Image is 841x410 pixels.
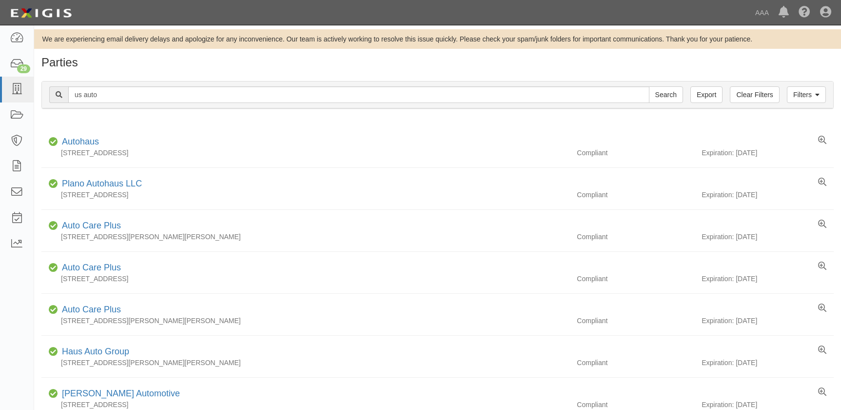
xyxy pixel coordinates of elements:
div: [STREET_ADDRESS] [41,148,569,158]
div: Expiration: [DATE] [702,274,834,284]
div: Compliant [569,400,702,410]
div: We are experiencing email delivery delays and apologize for any inconvenience. Our team is active... [34,34,841,44]
a: Auto Care Plus [62,221,121,230]
i: Compliant [49,181,58,187]
div: [STREET_ADDRESS] [41,400,569,410]
a: Plano Autohaus LLC [62,179,142,188]
a: Autohaus [62,137,99,146]
div: Expiration: [DATE] [702,190,834,200]
a: View results summary [818,346,826,355]
a: AAA [750,3,774,22]
div: Expiration: [DATE] [702,358,834,368]
div: [STREET_ADDRESS] [41,190,569,200]
div: 29 [17,64,30,73]
div: Autohaus [58,136,99,148]
input: Search [649,86,683,103]
a: View results summary [818,178,826,187]
div: [STREET_ADDRESS][PERSON_NAME][PERSON_NAME] [41,232,569,242]
div: Auto Care Plus [58,304,121,316]
h1: Parties [41,56,834,69]
i: Compliant [49,390,58,397]
i: Compliant [49,307,58,313]
a: View results summary [818,304,826,313]
div: Expiration: [DATE] [702,148,834,158]
a: Haus Auto Group [62,347,129,356]
div: Plano Autohaus LLC [58,178,142,190]
div: Compliant [569,316,702,326]
div: Compliant [569,190,702,200]
i: Compliant [49,139,58,145]
a: Filters [787,86,826,103]
div: Haus Auto Group [58,346,129,358]
div: Musser Automotive [58,388,180,400]
i: Compliant [49,223,58,229]
i: Compliant [49,348,58,355]
input: Search [68,86,649,103]
div: Auto Care Plus [58,220,121,232]
i: Compliant [49,265,58,271]
img: logo-5460c22ac91f19d4615b14bd174203de0afe785f0fc80cf4dbbc73dc1793850b.png [7,4,75,22]
div: Expiration: [DATE] [702,400,834,410]
div: [STREET_ADDRESS][PERSON_NAME][PERSON_NAME] [41,358,569,368]
div: Expiration: [DATE] [702,232,834,242]
div: [STREET_ADDRESS] [41,274,569,284]
a: View results summary [818,388,826,397]
a: Clear Filters [730,86,779,103]
a: View results summary [818,220,826,229]
a: View results summary [818,136,826,145]
div: Compliant [569,274,702,284]
div: Expiration: [DATE] [702,316,834,326]
div: Auto Care Plus [58,262,121,274]
div: [STREET_ADDRESS][PERSON_NAME][PERSON_NAME] [41,316,569,326]
div: Compliant [569,232,702,242]
a: View results summary [818,262,826,271]
div: Compliant [569,148,702,158]
div: Compliant [569,358,702,368]
a: [PERSON_NAME] Automotive [62,389,180,398]
i: Help Center - Complianz [799,7,810,19]
a: Auto Care Plus [62,305,121,314]
a: Auto Care Plus [62,263,121,272]
a: Export [690,86,723,103]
